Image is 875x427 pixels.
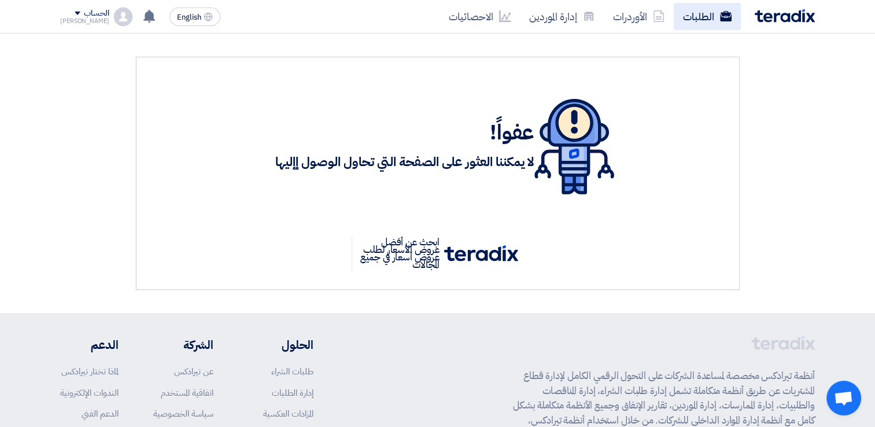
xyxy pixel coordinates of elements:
[444,245,518,262] img: tx_logo.svg
[153,336,213,354] li: الشركة
[263,407,313,420] a: المزادات العكسية
[534,99,614,194] img: 404.svg
[826,381,861,415] div: Open chat
[161,386,213,399] a: اتفاقية المستخدم
[169,8,220,26] button: English
[153,407,213,420] a: سياسة الخصوصية
[520,3,604,30] a: إدارة الموردين
[84,9,109,19] div: الحساب
[275,153,534,171] h3: لا يمكننا العثور على الصفحة التي تحاول الوصول إإليها
[272,386,313,399] a: إدارة الطلبات
[604,3,674,30] a: الأوردرات
[275,120,534,145] h1: عفواً!
[114,8,132,26] img: profile_test.png
[174,365,213,378] a: عن تيرادكس
[755,9,815,23] img: Teradix logo
[60,386,119,399] a: الندوات الإلكترونية
[440,3,520,30] a: الاحصائيات
[60,336,119,354] li: الدعم
[271,365,313,378] a: طلبات الشراء
[352,236,444,271] p: ابحث عن أفضل عروض الأسعار لطلب عروض أسعار في جميع المجالات
[82,407,119,420] a: الدعم الفني
[248,336,313,354] li: الحلول
[60,18,109,24] div: [PERSON_NAME]
[61,365,119,378] a: لماذا تختار تيرادكس
[177,13,201,21] span: English
[674,3,741,30] a: الطلبات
